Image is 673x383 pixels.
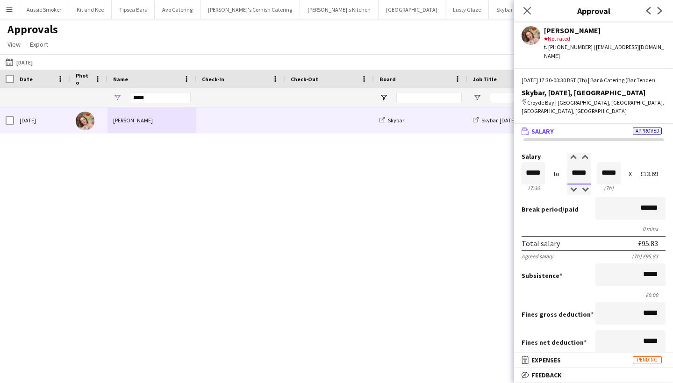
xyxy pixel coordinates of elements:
[522,239,560,248] div: Total salary
[597,184,621,191] div: 7h
[30,40,48,49] span: Export
[531,127,554,135] span: Salary
[291,76,318,83] span: Check-Out
[633,356,662,363] span: Pending
[522,205,562,213] span: Break period
[632,253,666,260] div: (7h) £95.83
[388,117,404,124] span: Skybar
[522,253,553,260] div: Agreed salary
[514,353,673,367] mat-expansion-panel-header: ExpensesPending
[113,76,128,83] span: Name
[20,76,33,83] span: Date
[514,368,673,382] mat-expansion-panel-header: Feedback
[567,184,591,191] div: 00:30
[113,93,122,102] button: Open Filter Menu
[522,99,666,115] div: Croyde Bay | [GEOGRAPHIC_DATA], [GEOGRAPHIC_DATA], [GEOGRAPHIC_DATA], [GEOGRAPHIC_DATA]
[544,43,666,60] div: t. [PHONE_NUMBER] | [EMAIL_ADDRESS][DOMAIN_NAME]
[4,38,24,50] a: View
[26,38,52,50] a: Export
[522,76,666,85] div: [DATE] 17:30-00:30 BST (7h) | Bar & Catering (Bar Tender)
[107,107,196,133] div: [PERSON_NAME]
[19,0,69,19] button: Aussie Smoker
[522,291,666,298] div: £0.00
[633,128,662,135] span: Approved
[76,72,91,86] span: Photo
[522,225,666,232] div: 0 mins
[522,184,545,191] div: 17:30
[522,338,587,347] label: Fines net deduction
[379,117,404,124] a: Skybar
[522,271,562,280] label: Subsistence
[396,92,462,103] input: Board Filter Input
[130,92,191,103] input: Name Filter Input
[514,124,673,138] mat-expansion-panel-header: SalaryApproved
[200,0,300,19] button: [PERSON_NAME]'s Cornish Catering
[638,239,658,248] div: £95.83
[379,0,445,19] button: [GEOGRAPHIC_DATA]
[300,0,379,19] button: [PERSON_NAME]'s Kitchen
[640,170,666,177] div: £13.69
[473,93,481,102] button: Open Filter Menu
[544,26,666,35] div: [PERSON_NAME]
[531,371,562,379] span: Feedback
[522,205,579,213] label: /paid
[7,40,21,49] span: View
[522,88,666,97] div: Skybar, [DATE], [GEOGRAPHIC_DATA]
[112,0,155,19] button: Tipsea Bars
[481,117,570,124] span: Skybar, [DATE], [GEOGRAPHIC_DATA]
[531,356,561,364] span: Expenses
[202,76,224,83] span: Check-In
[553,170,559,177] div: to
[69,0,112,19] button: Kit and Kee
[379,93,388,102] button: Open Filter Menu
[379,76,396,83] span: Board
[629,170,632,177] div: X
[522,153,666,160] label: Salary
[14,107,70,133] div: [DATE]
[514,5,673,17] h3: Approval
[473,76,497,83] span: Job Title
[544,35,666,43] div: Not rated
[489,0,521,19] button: Skybar
[155,0,200,19] button: Avo Catering
[490,92,555,103] input: Job Title Filter Input
[445,0,489,19] button: Lusty Glaze
[76,112,94,130] img: Amber Cassinelli
[522,310,594,319] label: Fines gross deduction
[4,57,35,68] button: [DATE]
[473,117,570,124] a: Skybar, [DATE], [GEOGRAPHIC_DATA]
